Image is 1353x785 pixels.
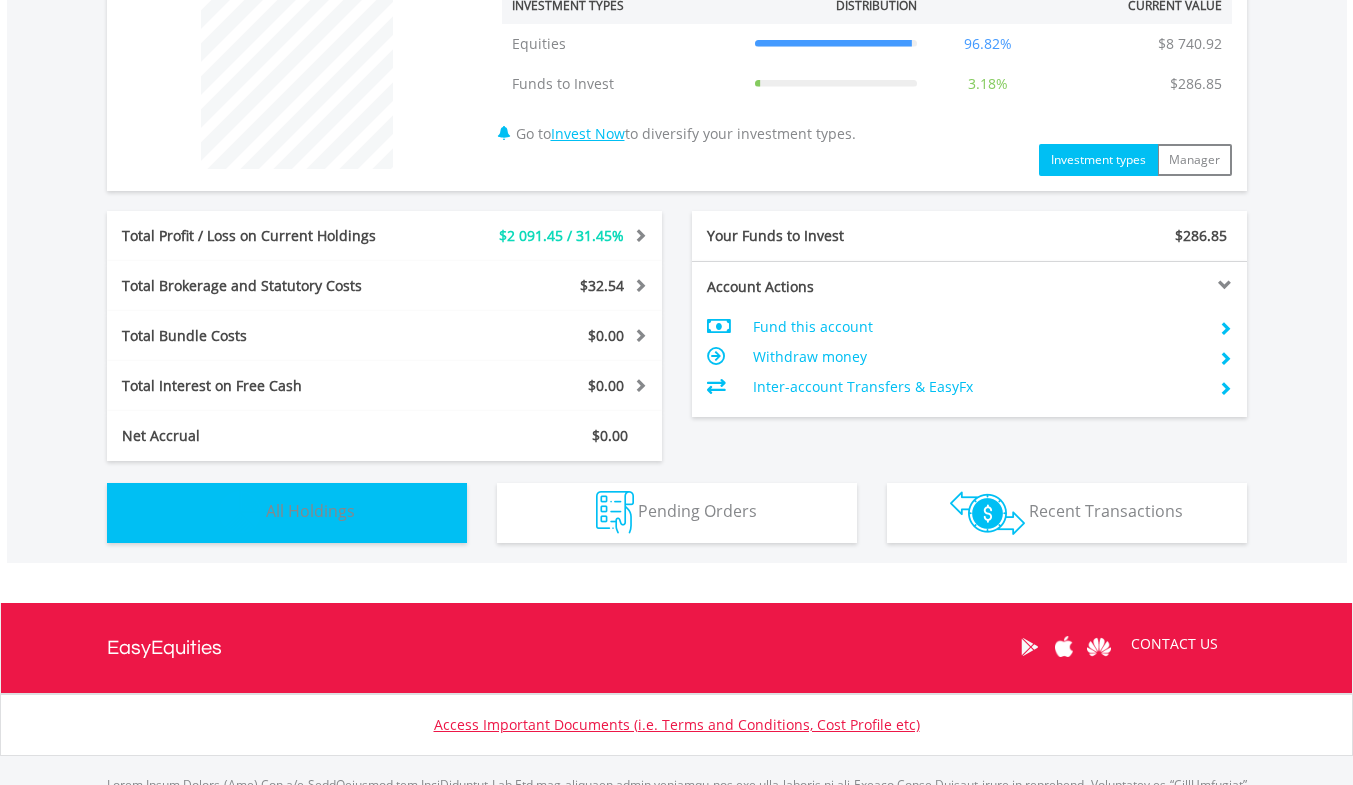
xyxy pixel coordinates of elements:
[502,64,745,104] td: Funds to Invest
[107,483,467,543] button: All Holdings
[497,483,857,543] button: Pending Orders
[592,426,628,445] span: $0.00
[1175,226,1227,245] span: $286.85
[927,64,1049,104] td: 3.18%
[1039,144,1158,176] button: Investment types
[753,342,1202,372] td: Withdraw money
[596,491,634,534] img: pending_instructions-wht.png
[107,226,431,246] div: Total Profit / Loss on Current Holdings
[107,326,431,346] div: Total Bundle Costs
[753,372,1202,402] td: Inter-account Transfers & EasyFx
[1029,500,1183,522] span: Recent Transactions
[434,715,920,734] a: Access Important Documents (i.e. Terms and Conditions, Cost Profile etc)
[580,276,624,295] span: $32.54
[1012,616,1047,678] a: Google Play
[588,326,624,345] span: $0.00
[1157,144,1232,176] button: Manager
[107,276,431,296] div: Total Brokerage and Statutory Costs
[107,603,222,693] a: EasyEquities
[638,500,757,522] span: Pending Orders
[107,376,431,396] div: Total Interest on Free Cash
[927,24,1049,64] td: 96.82%
[502,24,745,64] td: Equities
[692,277,970,297] div: Account Actions
[1148,24,1232,64] td: $8 740.92
[1117,616,1232,672] a: CONTACT US
[753,312,1202,342] td: Fund this account
[950,491,1025,535] img: transactions-zar-wht.png
[551,124,625,143] a: Invest Now
[266,500,355,522] span: All Holdings
[1082,616,1117,678] a: Huawei
[1160,64,1232,104] td: $286.85
[499,226,624,245] span: $2 091.45 / 31.45%
[692,226,970,246] div: Your Funds to Invest
[107,426,431,446] div: Net Accrual
[887,483,1247,543] button: Recent Transactions
[588,376,624,395] span: $0.00
[1047,616,1082,678] a: Apple
[219,491,262,534] img: holdings-wht.png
